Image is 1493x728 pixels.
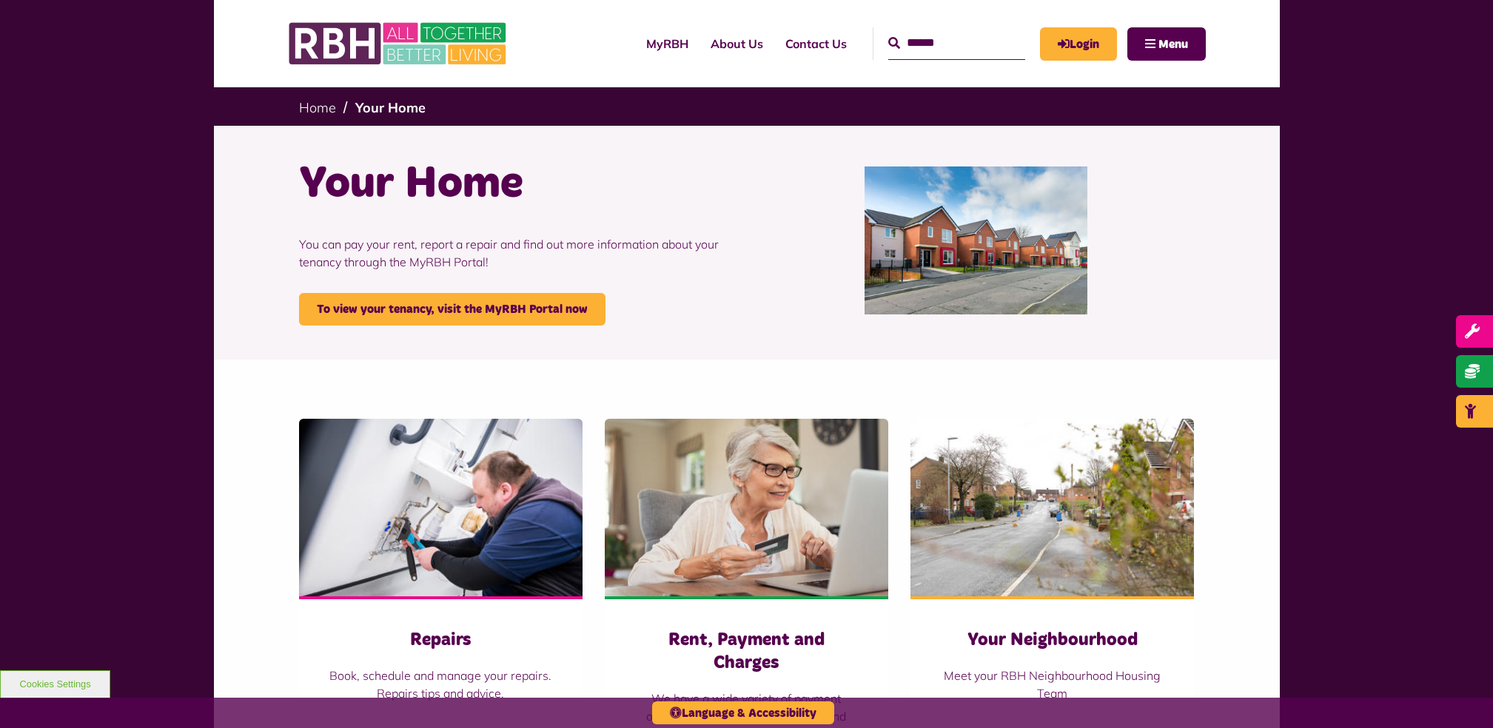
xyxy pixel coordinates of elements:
[605,419,888,596] img: Old Woman Paying Bills Online J745CDU
[299,99,336,116] a: Home
[299,419,583,596] img: RBH(257)
[865,166,1087,314] img: Curzon Road
[635,24,699,64] a: MyRBH
[940,629,1164,652] h3: Your Neighbourhood
[1040,27,1117,61] a: MyRBH
[1158,38,1188,50] span: Menu
[329,629,553,652] h3: Repairs
[910,419,1194,596] img: SAZMEDIA RBH 22FEB24 79
[1127,27,1206,61] button: Navigation
[299,293,605,326] a: To view your tenancy, visit the MyRBH Portal now
[699,24,774,64] a: About Us
[652,701,834,724] button: Language & Accessibility
[355,99,426,116] a: Your Home
[940,667,1164,702] p: Meet your RBH Neighbourhood Housing Team
[329,667,553,702] p: Book, schedule and manage your repairs. Repairs tips and advice.
[299,213,736,293] p: You can pay your rent, report a repair and find out more information about your tenancy through t...
[299,155,736,213] h1: Your Home
[634,629,859,675] h3: Rent, Payment and Charges
[774,24,858,64] a: Contact Us
[288,15,510,73] img: RBH
[1426,661,1493,728] iframe: Netcall Web Assistant for live chat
